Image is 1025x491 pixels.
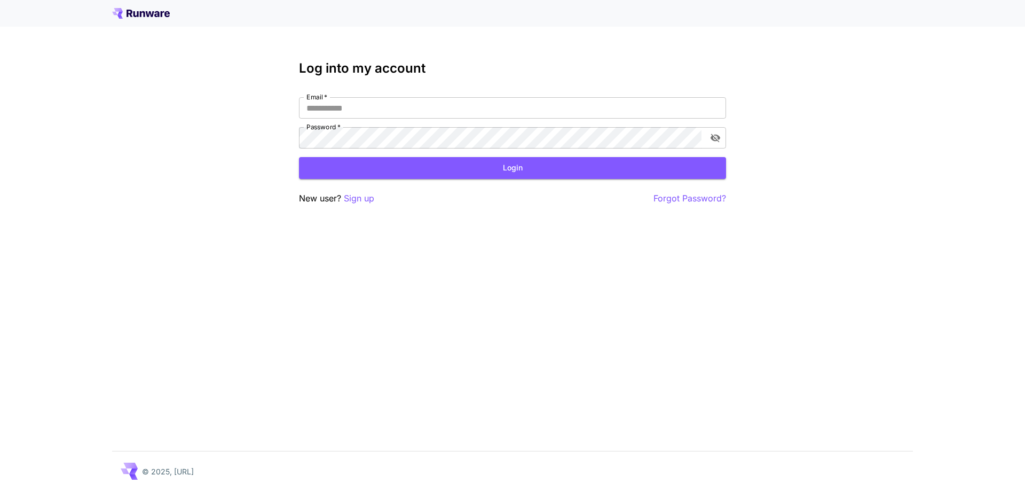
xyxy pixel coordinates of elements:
[653,192,726,205] button: Forgot Password?
[306,92,327,102] label: Email
[299,192,374,205] p: New user?
[299,157,726,179] button: Login
[299,61,726,76] h3: Log into my account
[706,128,725,147] button: toggle password visibility
[142,466,194,477] p: © 2025, [URL]
[306,122,341,131] label: Password
[344,192,374,205] button: Sign up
